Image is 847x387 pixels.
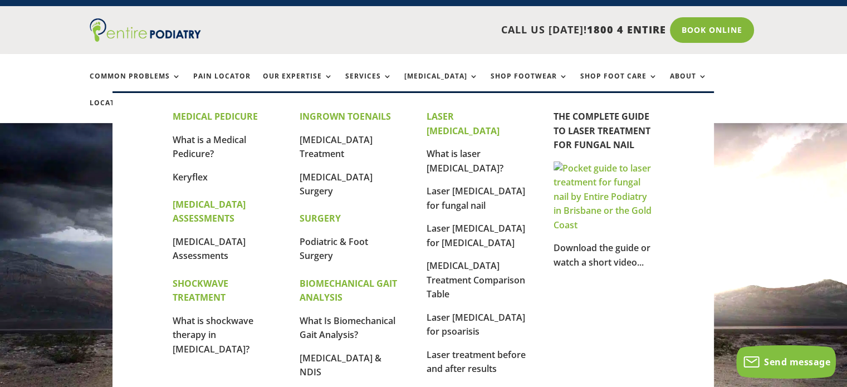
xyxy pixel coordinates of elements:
span: Send message [764,356,830,368]
a: Shop Footwear [491,72,568,96]
a: Laser treatment before and after results [427,349,526,375]
a: Laser [MEDICAL_DATA] for psoarisis [427,311,525,338]
a: About [670,72,707,96]
a: What is laser [MEDICAL_DATA]? [427,148,503,174]
a: [MEDICAL_DATA] Treatment [300,134,373,160]
button: Send message [736,345,836,379]
p: CALL US [DATE]! [244,23,666,37]
a: Podiatric & Foot Surgery [300,236,368,262]
img: logo (1) [90,18,201,42]
img: Pocket guide to laser treatment for fungal nail by Entire Podiatry in Brisbane or the Gold Coast [554,161,654,233]
a: What Is Biomechanical Gait Analysis? [300,315,395,341]
a: Our Expertise [263,72,333,96]
a: Shop Foot Care [580,72,658,96]
a: [MEDICAL_DATA] Surgery [300,171,373,198]
a: Locations [90,99,145,123]
a: Laser [MEDICAL_DATA] for [MEDICAL_DATA] [427,222,525,249]
strong: BIOMECHANICAL GAIT ANALYSIS [300,277,397,304]
strong: SHOCKWAVE TREATMENT [173,277,228,304]
a: Book Online [670,17,754,43]
a: Laser [MEDICAL_DATA] for fungal nail [427,185,525,212]
a: Entire Podiatry [90,33,201,44]
strong: INGROWN TOENAILS [300,110,391,123]
strong: [MEDICAL_DATA] ASSESSMENTS [173,198,246,225]
strong: MEDICAL PEDICURE [173,110,258,123]
span: 1800 4 ENTIRE [587,23,666,36]
a: Download the guide or watch a short video... [554,242,650,268]
strong: SURGERY [300,212,341,224]
a: Common Problems [90,72,181,96]
a: Keryflex [173,171,208,183]
a: Services [345,72,392,96]
a: Pain Locator [193,72,251,96]
a: [MEDICAL_DATA] Assessments [173,236,246,262]
strong: LASER [MEDICAL_DATA] [427,110,500,137]
a: What is shockwave therapy in [MEDICAL_DATA]? [173,315,253,355]
a: [MEDICAL_DATA] & NDIS [300,352,381,379]
a: THE COMPLETE GUIDE TO LASER TREATMENT FOR FUNGAL NAIL [554,110,650,151]
a: What is a Medical Pedicure? [173,134,246,160]
a: [MEDICAL_DATA] Treatment Comparison Table [427,259,525,300]
a: [MEDICAL_DATA] [404,72,478,96]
